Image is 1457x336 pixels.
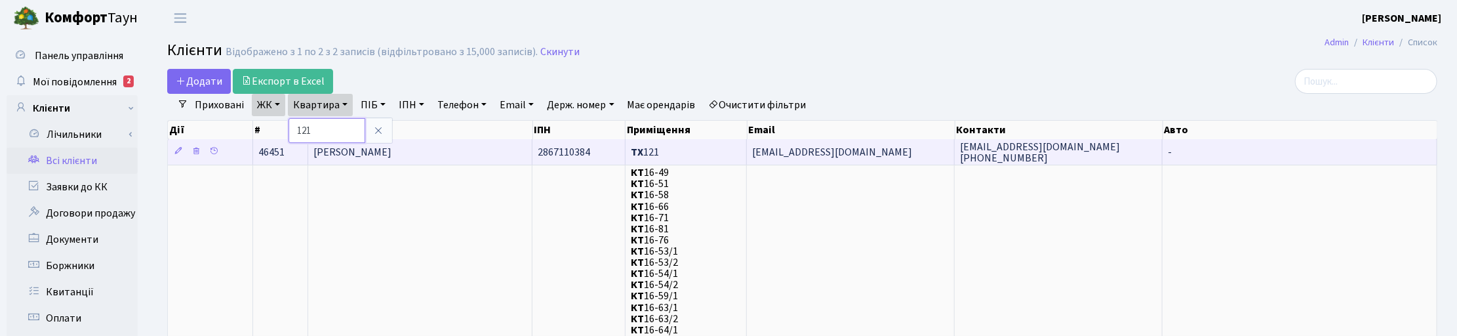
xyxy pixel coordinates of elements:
[253,121,308,139] th: #
[355,94,391,116] a: ПІБ
[631,266,644,281] b: КТ
[168,121,253,139] th: Дії
[1163,121,1438,139] th: Авто
[631,233,644,247] b: КТ
[1325,35,1349,49] a: Admin
[1394,35,1437,50] li: Список
[288,94,353,116] a: Квартира
[432,94,492,116] a: Телефон
[631,199,644,214] b: КТ
[7,305,138,331] a: Оплати
[955,121,1163,139] th: Контакти
[35,49,123,63] span: Панель управління
[631,145,659,159] span: 121
[631,244,644,259] b: КТ
[7,174,138,200] a: Заявки до КК
[167,39,222,62] span: Клієнти
[631,165,644,180] b: КТ
[7,200,138,226] a: Договори продажу
[540,46,580,58] a: Скинути
[226,46,538,58] div: Відображено з 1 по 2 з 2 записів (відфільтровано з 15,000 записів).
[190,94,249,116] a: Приховані
[1362,11,1441,26] b: [PERSON_NAME]
[7,253,138,279] a: Боржники
[631,177,644,191] b: КТ
[631,188,644,203] b: КТ
[960,140,1120,165] span: [EMAIL_ADDRESS][DOMAIN_NAME] [PHONE_NUMBER]
[494,94,539,116] a: Email
[631,222,644,236] b: КТ
[704,94,812,116] a: Очистити фільтри
[631,301,644,315] b: КТ
[7,95,138,121] a: Клієнти
[533,121,626,139] th: ІПН
[13,5,39,31] img: logo.png
[15,121,138,148] a: Лічильники
[1363,35,1394,49] a: Клієнти
[542,94,619,116] a: Держ. номер
[7,43,138,69] a: Панель управління
[538,145,590,159] span: 2867110384
[313,145,391,159] span: [PERSON_NAME]
[631,312,644,326] b: КТ
[45,7,108,28] b: Комфорт
[631,211,644,225] b: КТ
[167,69,231,94] a: Додати
[622,94,701,116] a: Має орендарів
[752,145,912,159] span: [EMAIL_ADDRESS][DOMAIN_NAME]
[7,148,138,174] a: Всі клієнти
[7,226,138,253] a: Документи
[258,145,285,159] span: 46451
[176,74,222,89] span: Додати
[7,279,138,305] a: Квитанції
[393,94,429,116] a: ІПН
[748,121,955,139] th: Email
[1168,145,1172,159] span: -
[631,289,644,304] b: КТ
[631,145,643,159] b: ТХ
[631,255,644,270] b: КТ
[626,121,748,139] th: Приміщення
[45,7,138,30] span: Таун
[164,7,197,29] button: Переключити навігацію
[1362,10,1441,26] a: [PERSON_NAME]
[252,94,285,116] a: ЖК
[1305,29,1457,56] nav: breadcrumb
[308,121,533,139] th: ПІБ
[1295,69,1437,94] input: Пошук...
[123,75,134,87] div: 2
[7,69,138,95] a: Мої повідомлення2
[33,75,117,89] span: Мої повідомлення
[631,278,644,292] b: КТ
[233,69,333,94] a: Експорт в Excel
